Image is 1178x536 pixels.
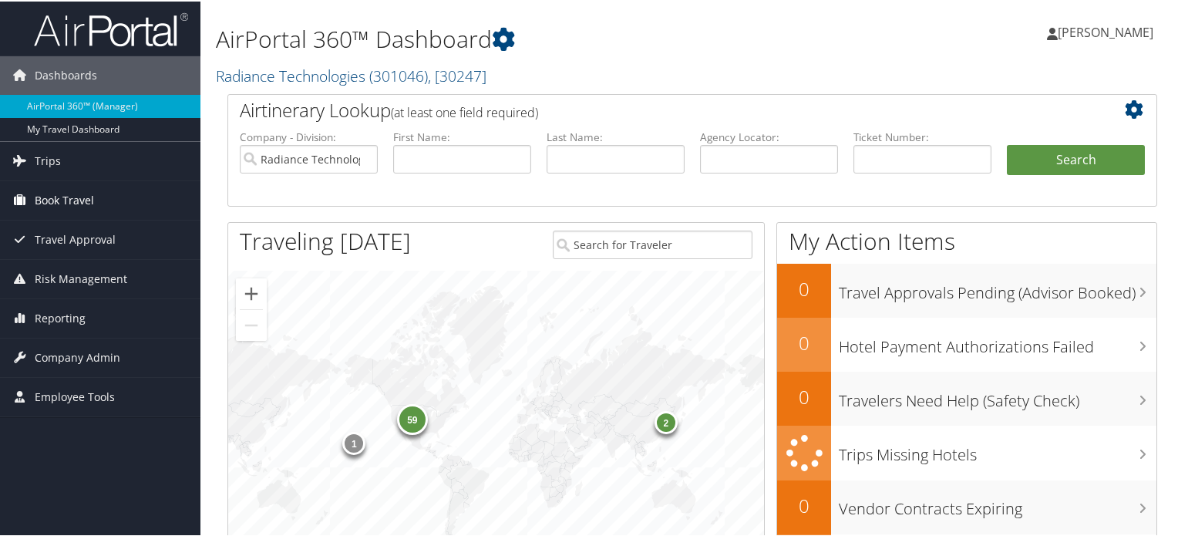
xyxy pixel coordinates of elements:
h3: Hotel Payment Authorizations Failed [839,327,1156,356]
label: First Name: [393,128,531,143]
div: 1 [342,430,365,453]
span: Book Travel [35,180,94,218]
label: Company - Division: [240,128,378,143]
h3: Trips Missing Hotels [839,435,1156,464]
div: 2 [654,410,677,433]
a: Trips Missing Hotels [777,424,1156,479]
span: Employee Tools [35,376,115,415]
a: 0Hotel Payment Authorizations Failed [777,316,1156,370]
h2: 0 [777,383,831,409]
img: airportal-logo.png [34,10,188,46]
div: 59 [396,403,427,433]
a: 0Vendor Contracts Expiring [777,479,1156,533]
span: , [ 30247 ] [428,64,486,85]
h3: Travel Approvals Pending (Advisor Booked) [839,273,1156,302]
h3: Vendor Contracts Expiring [839,489,1156,518]
h3: Travelers Need Help (Safety Check) [839,381,1156,410]
button: Zoom in [236,277,267,308]
span: Risk Management [35,258,127,297]
label: Agency Locator: [700,128,838,143]
a: 0Travel Approvals Pending (Advisor Booked) [777,262,1156,316]
button: Zoom out [236,308,267,339]
h1: AirPortal 360™ Dashboard [216,22,851,54]
span: ( 301046 ) [369,64,428,85]
a: 0Travelers Need Help (Safety Check) [777,370,1156,424]
h1: Traveling [DATE] [240,224,411,256]
span: Company Admin [35,337,120,376]
span: Travel Approval [35,219,116,258]
label: Ticket Number: [853,128,991,143]
span: Reporting [35,298,86,336]
span: (at least one field required) [391,103,538,120]
span: [PERSON_NAME] [1058,22,1153,39]
button: Search [1007,143,1145,174]
h2: 0 [777,275,831,301]
input: Search for Traveler [553,229,753,258]
span: Trips [35,140,61,179]
h2: 0 [777,329,831,355]
h2: 0 [777,491,831,517]
h2: Airtinerary Lookup [240,96,1068,122]
h1: My Action Items [777,224,1156,256]
span: Dashboards [35,55,97,93]
a: [PERSON_NAME] [1047,8,1169,54]
a: Radiance Technologies [216,64,486,85]
label: Last Name: [547,128,685,143]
